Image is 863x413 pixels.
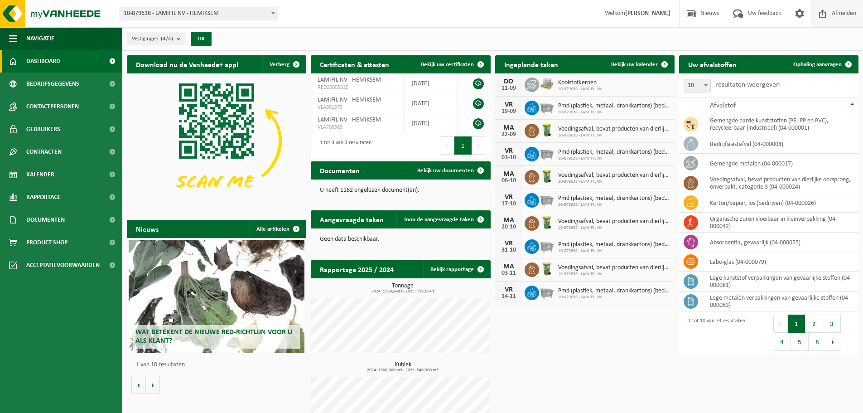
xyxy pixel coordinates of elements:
button: Vorige [131,376,146,394]
span: 10-879638 - LAMIFIL NV [558,248,670,254]
span: 10-879638 - LAMIFIL NV [558,272,670,277]
div: 19-09 [500,108,518,115]
span: RED25005325 [318,84,397,91]
span: 10-879638 - LAMIFIL NV [558,156,670,161]
button: Next [826,333,840,351]
h3: Kubiek [315,362,490,373]
td: [DATE] [405,113,458,133]
span: Bedrijfsgegevens [26,73,79,95]
button: 2 [805,315,823,333]
td: absorbentia, gevaarlijk (04-000055) [703,233,858,252]
div: DO [500,78,518,85]
h2: Nieuws [127,220,168,238]
span: 10 [684,79,711,92]
button: Previous [440,136,454,155]
span: 10-879638 - LAMIFIL NV [558,110,670,115]
div: VR [500,101,518,108]
span: LAMIFIL NV - HEMIKSEM [318,97,381,103]
span: Pmd (plastiek, metaal, drankkartons) (bedrijven) [558,149,670,156]
div: 22-09 [500,131,518,138]
span: Bekijk uw documenten [417,168,474,174]
button: 5 [791,333,809,351]
span: 10-879638 - LAMIFIL NV [558,87,603,92]
span: Afvalstof [710,102,736,109]
label: resultaten weergeven [715,81,780,88]
span: LAMIFIL NV - HEMIKSEM [318,117,381,123]
td: labo-glas (04-000079) [703,252,858,272]
button: 1 [788,315,805,333]
button: 1 [454,136,472,155]
button: Next [472,136,486,155]
button: OK [191,32,212,46]
div: 1 tot 3 van 3 resultaten [315,136,371,155]
img: WB-2500-GAL-GY-01 [539,99,554,115]
span: 10-879638 - LAMIFIL NV - HEMIKSEM [120,7,278,20]
div: MA [500,170,518,178]
span: 10-879638 - LAMIFIL NV [558,202,670,208]
span: Toon de aangevraagde taken [404,217,474,223]
td: lege kunststof verpakkingen van gevaarlijke stoffen (04-000081) [703,272,858,292]
span: Koolstofkernen [558,79,603,87]
span: Vestigingen [132,32,173,46]
span: Voedingsafval, bevat producten van dierlijke oorsprong, onverpakt, categorie 3 [558,264,670,272]
button: Verberg [262,55,305,73]
span: LAMIFIL NV - HEMIKSEM [318,77,381,83]
p: U heeft 1182 ongelezen document(en). [320,187,481,194]
h3: Tonnage [315,283,490,294]
span: Kalender [26,163,54,186]
td: [DATE] [405,93,458,113]
td: gemengde metalen (04-000017) [703,154,858,173]
div: 11-09 [500,85,518,92]
span: Pmd (plastiek, metaal, drankkartons) (bedrijven) [558,241,670,248]
a: Bekijk uw kalender [604,55,674,73]
div: VR [500,286,518,293]
span: Gebruikers [26,118,60,141]
div: 31-10 [500,247,518,253]
span: Acceptatievoorwaarden [26,254,100,277]
span: Bekijk uw certificaten [421,62,474,68]
button: 4 [773,333,791,351]
button: 8 [809,333,826,351]
h2: Ingeplande taken [495,55,567,73]
span: 10-879638 - LAMIFIL NV [558,295,670,300]
span: Rapportage [26,186,61,209]
span: Dashboard [26,50,60,73]
span: Pmd (plastiek, metaal, drankkartons) (bedrijven) [558,102,670,110]
span: Pmd (plastiek, metaal, drankkartons) (bedrijven) [558,287,670,295]
div: 14-11 [500,293,518,300]
div: VR [500,147,518,155]
td: organische zuren vloeibaar in kleinverpakking (04-000042) [703,213,858,233]
span: Pmd (plastiek, metaal, drankkartons) (bedrijven) [558,195,670,202]
span: 10-879638 - LAMIFIL NV [558,133,670,138]
span: VLA901579 [318,104,397,111]
div: MA [500,124,518,131]
button: Previous [773,315,788,333]
span: VLA706563 [318,124,397,131]
div: VR [500,194,518,201]
td: karton/papier, los (bedrijven) (04-000026) [703,193,858,213]
a: Alle artikelen [249,220,305,238]
div: 03-11 [500,270,518,277]
img: WB-0140-HPE-GN-50 [539,215,554,230]
span: 2024: 1306,000 m3 - 2025: 546,960 m3 [315,368,490,373]
span: Voedingsafval, bevat producten van dierlijke oorsprong, onverpakt, categorie 3 [558,126,670,133]
p: 1 van 10 resultaten [136,362,302,368]
span: Contracten [26,141,62,163]
span: Verberg [270,62,289,68]
img: WB-2500-GAL-GY-01 [539,238,554,253]
div: 20-10 [500,224,518,230]
strong: [PERSON_NAME] [625,10,670,17]
img: WB-2500-GAL-GY-01 [539,284,554,300]
span: 2024: 1150,848 t - 2025: 718,654 t [315,289,490,294]
div: MA [500,217,518,224]
h2: Documenten [311,161,369,179]
div: 17-10 [500,201,518,207]
button: 3 [823,315,841,333]
div: 06-10 [500,178,518,184]
span: Voedingsafval, bevat producten van dierlijke oorsprong, onverpakt, categorie 3 [558,172,670,179]
div: 03-10 [500,155,518,161]
a: Bekijk uw documenten [410,161,490,180]
img: WB-0140-HPE-GN-50 [539,122,554,138]
a: Bekijk uw certificaten [414,55,490,73]
div: VR [500,240,518,247]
